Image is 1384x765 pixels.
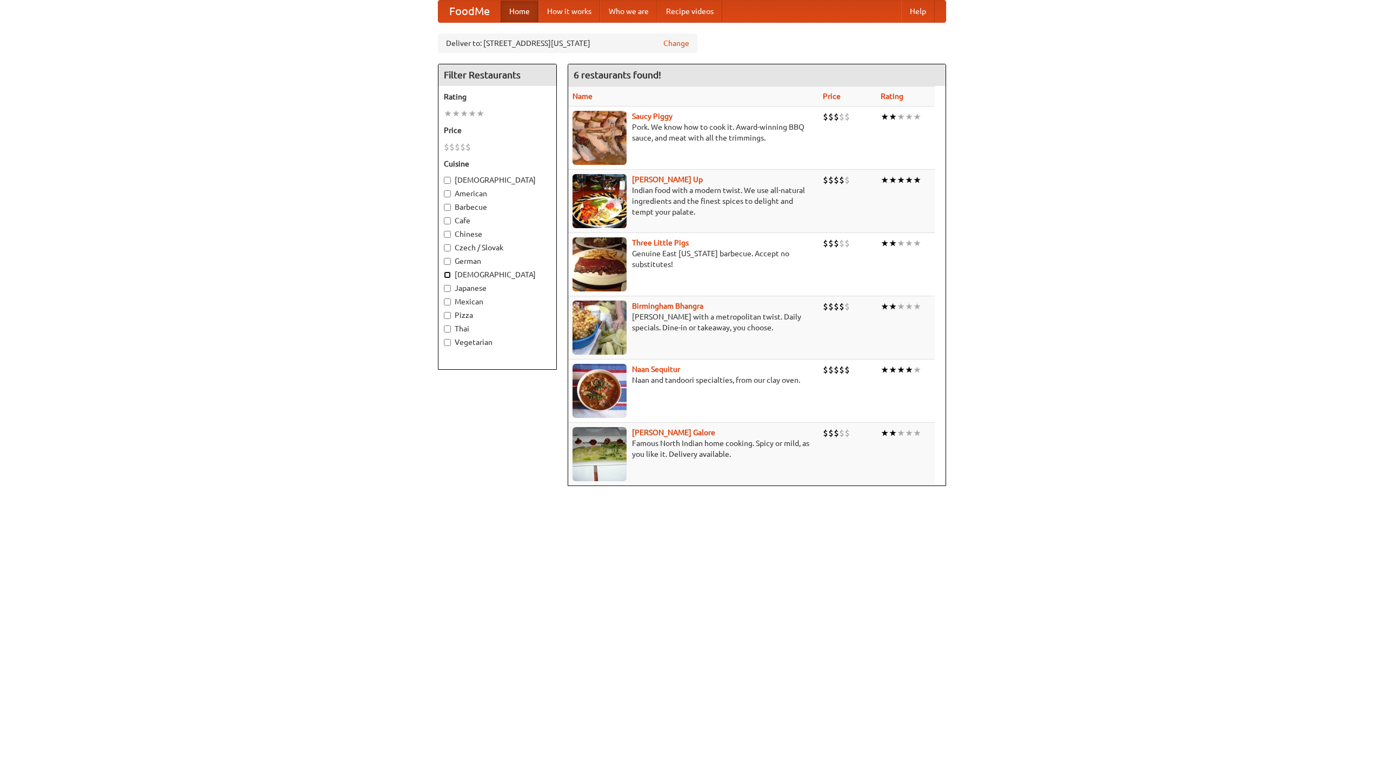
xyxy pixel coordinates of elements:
[444,91,551,102] h5: Rating
[889,301,897,312] li: ★
[823,92,841,101] a: Price
[834,174,839,186] li: $
[632,428,715,437] b: [PERSON_NAME] Galore
[444,244,451,251] input: Czech / Slovak
[444,312,451,319] input: Pizza
[881,237,889,249] li: ★
[452,108,460,119] li: ★
[632,112,673,121] a: Saucy Piggy
[897,301,905,312] li: ★
[905,111,913,123] li: ★
[897,111,905,123] li: ★
[573,237,627,291] img: littlepigs.jpg
[632,302,703,310] b: Birmingham Bhangra
[444,217,451,224] input: Cafe
[444,202,551,212] label: Barbecue
[839,111,844,123] li: $
[839,301,844,312] li: $
[438,64,556,86] h4: Filter Restaurants
[632,238,689,247] a: Three Little Pigs
[444,190,451,197] input: American
[573,438,814,460] p: Famous North Indian home cooking. Spicy or mild, as you like it. Delivery available.
[444,108,452,119] li: ★
[889,364,897,376] li: ★
[444,271,451,278] input: [DEMOGRAPHIC_DATA]
[501,1,538,22] a: Home
[834,237,839,249] li: $
[897,427,905,439] li: ★
[465,141,471,153] li: $
[444,125,551,136] h5: Price
[573,364,627,418] img: naansequitur.jpg
[444,285,451,292] input: Japanese
[913,301,921,312] li: ★
[823,427,828,439] li: $
[538,1,600,22] a: How it works
[828,364,834,376] li: $
[905,174,913,186] li: ★
[444,231,451,238] input: Chinese
[444,175,551,185] label: [DEMOGRAPHIC_DATA]
[449,141,455,153] li: $
[823,364,828,376] li: $
[889,427,897,439] li: ★
[444,283,551,294] label: Japanese
[444,337,551,348] label: Vegetarian
[881,92,903,101] a: Rating
[901,1,935,22] a: Help
[632,175,703,184] b: [PERSON_NAME] Up
[438,1,501,22] a: FoodMe
[444,296,551,307] label: Mexican
[444,242,551,253] label: Czech / Slovak
[844,427,850,439] li: $
[839,237,844,249] li: $
[905,427,913,439] li: ★
[444,269,551,280] label: [DEMOGRAPHIC_DATA]
[444,188,551,199] label: American
[834,427,839,439] li: $
[657,1,722,22] a: Recipe videos
[573,375,814,385] p: Naan and tandoori specialties, from our clay oven.
[828,237,834,249] li: $
[444,323,551,334] label: Thai
[438,34,697,53] div: Deliver to: [STREET_ADDRESS][US_STATE]
[844,301,850,312] li: $
[881,111,889,123] li: ★
[632,365,680,374] a: Naan Sequitur
[444,177,451,184] input: [DEMOGRAPHIC_DATA]
[844,111,850,123] li: $
[468,108,476,119] li: ★
[905,301,913,312] li: ★
[889,174,897,186] li: ★
[897,237,905,249] li: ★
[573,185,814,217] p: Indian food with a modern twist. We use all-natural ingredients and the finest spices to delight ...
[444,141,449,153] li: $
[839,364,844,376] li: $
[844,174,850,186] li: $
[823,237,828,249] li: $
[444,256,551,267] label: German
[444,215,551,226] label: Cafe
[823,174,828,186] li: $
[839,427,844,439] li: $
[600,1,657,22] a: Who we are
[444,298,451,305] input: Mexican
[663,38,689,49] a: Change
[476,108,484,119] li: ★
[881,427,889,439] li: ★
[905,364,913,376] li: ★
[823,301,828,312] li: $
[834,301,839,312] li: $
[881,174,889,186] li: ★
[455,141,460,153] li: $
[897,174,905,186] li: ★
[828,111,834,123] li: $
[828,301,834,312] li: $
[444,325,451,332] input: Thai
[839,174,844,186] li: $
[460,141,465,153] li: $
[881,301,889,312] li: ★
[823,111,828,123] li: $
